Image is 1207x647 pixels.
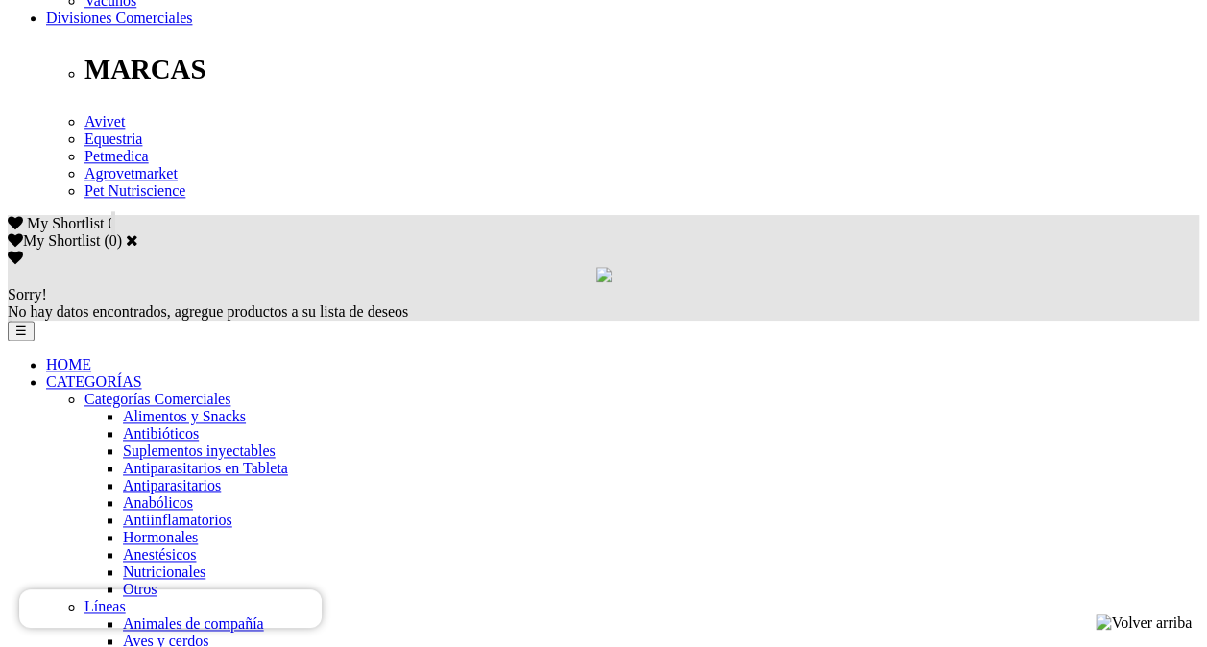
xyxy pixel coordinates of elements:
[123,477,221,493] a: Antiparasitarios
[27,215,104,231] span: My Shortlist
[596,267,612,282] img: loading.gif
[123,546,196,563] a: Anestésicos
[84,54,1199,85] p: MARCAS
[126,232,138,248] a: Cerrar
[8,286,47,302] span: Sorry!
[46,10,192,26] a: Divisiones Comerciales
[19,589,322,628] iframe: Brevo live chat
[104,232,122,249] span: ( )
[46,373,142,390] a: CATEGORÍAS
[108,215,115,231] span: 0
[123,408,246,424] a: Alimentos y Snacks
[8,286,1199,321] div: No hay datos encontrados, agregue productos a su lista de deseos
[123,443,276,459] a: Suplementos inyectables
[123,563,205,580] a: Nutricionales
[123,494,193,511] a: Anabólicos
[84,391,230,407] a: Categorías Comerciales
[84,113,125,130] a: Avivet
[109,232,117,249] label: 0
[1096,614,1192,632] img: Volver arriba
[123,512,232,528] a: Antiinflamatorios
[46,356,91,372] a: HOME
[8,321,35,341] button: ☰
[123,425,199,442] a: Antibióticos
[84,165,178,181] a: Agrovetmarket
[84,131,142,147] a: Equestria
[123,460,288,476] a: Antiparasitarios en Tableta
[84,148,149,164] a: Petmedica
[123,529,198,545] a: Hormonales
[84,182,185,199] a: Pet Nutriscience
[8,232,100,249] label: My Shortlist
[123,581,157,597] a: Otros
